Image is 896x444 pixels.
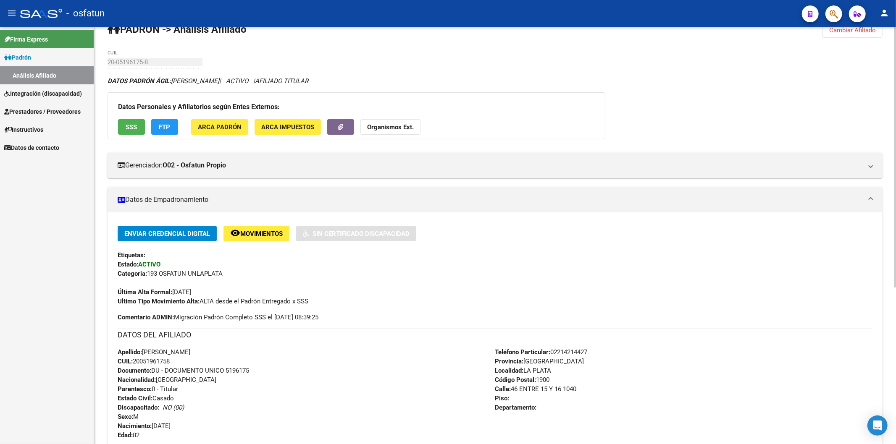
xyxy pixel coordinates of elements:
div: Open Intercom Messenger [867,415,888,436]
mat-panel-title: Datos de Empadronamiento [118,195,862,204]
span: [PERSON_NAME] [118,348,190,356]
button: ARCA Impuestos [255,119,321,135]
span: SSS [126,123,137,131]
button: Organismos Ext. [360,119,420,135]
strong: Calle: [495,385,511,393]
strong: Documento: [118,367,151,374]
span: 02214214427 [495,348,588,356]
button: FTP [151,119,178,135]
mat-expansion-panel-header: Gerenciador:O02 - Osfatun Propio [108,153,883,178]
mat-expansion-panel-header: Datos de Empadronamiento [108,187,883,212]
span: 20051961758 [118,358,170,365]
span: LA PLATA [495,367,552,374]
strong: Parentesco: [118,385,152,393]
button: SSS [118,119,145,135]
div: 193 OSFATUN UNLAPLATA [118,269,872,278]
strong: Edad: [118,431,133,439]
strong: O02 - Osfatun Propio [163,161,226,170]
span: 46 ENTRE 15 Y 16 1040 [495,385,577,393]
strong: DATOS PADRÓN ÁGIL: [108,77,171,85]
button: Cambiar Afiliado [822,23,883,38]
span: [DATE] [118,288,191,296]
span: [PERSON_NAME] [108,77,219,85]
strong: Nacionalidad: [118,376,156,384]
strong: Nacimiento: [118,422,152,430]
span: Firma Express [4,35,48,44]
span: Enviar Credencial Digital [124,230,210,238]
strong: Apellido: [118,348,142,356]
span: ALTA desde el Padrón Entregado x SSS [118,298,308,305]
strong: ACTIVO [138,261,160,268]
span: 82 [118,431,139,439]
strong: Provincia: [495,358,524,365]
strong: Departamento: [495,404,537,411]
mat-icon: person [879,8,889,18]
button: Movimientos [223,226,289,241]
span: AFILIADO TITULAR [255,77,308,85]
i: NO (00) [163,404,184,411]
strong: Comentario ADMIN: [118,313,174,321]
h3: Datos Personales y Afiliatorios según Entes Externos: [118,101,595,113]
button: Sin Certificado Discapacidad [296,226,416,241]
strong: Discapacitado: [118,404,159,411]
strong: Teléfono Particular: [495,348,551,356]
span: [GEOGRAPHIC_DATA] [118,376,216,384]
strong: Etiquetas: [118,251,145,259]
mat-panel-title: Gerenciador: [118,161,862,170]
strong: Estado Civil: [118,394,152,402]
span: FTP [159,123,171,131]
strong: Ultimo Tipo Movimiento Alta: [118,298,200,305]
mat-icon: remove_red_eye [230,228,240,238]
strong: PADRON -> Análisis Afiliado [108,24,247,35]
mat-icon: menu [7,8,17,18]
span: ARCA Padrón [198,123,242,131]
span: [GEOGRAPHIC_DATA] [495,358,584,365]
i: | ACTIVO | [108,77,308,85]
strong: Organismos Ext. [367,123,414,131]
button: Enviar Credencial Digital [118,226,217,241]
span: - osfatun [66,4,105,23]
span: DU - DOCUMENTO UNICO 5196175 [118,367,249,374]
strong: Estado: [118,261,138,268]
span: 0 - Titular [118,385,178,393]
span: M [118,413,139,420]
span: Integración (discapacidad) [4,89,82,98]
h3: DATOS DEL AFILIADO [118,329,872,341]
span: Datos de contacto [4,143,59,152]
strong: Piso: [495,394,510,402]
span: Sin Certificado Discapacidad [313,230,410,238]
span: Prestadores / Proveedores [4,107,81,116]
span: Cambiar Afiliado [829,26,876,34]
span: Casado [118,394,174,402]
strong: Categoria: [118,270,147,277]
strong: Localidad: [495,367,524,374]
strong: Sexo: [118,413,133,420]
span: ARCA Impuestos [261,123,314,131]
span: 1900 [495,376,550,384]
strong: CUIL: [118,358,133,365]
span: Movimientos [240,230,283,238]
span: [DATE] [118,422,171,430]
strong: Código Postal: [495,376,536,384]
button: ARCA Padrón [191,119,248,135]
strong: Última Alta Formal: [118,288,172,296]
span: Instructivos [4,125,43,134]
span: Migración Padrón Completo SSS el [DATE] 08:39:25 [118,313,318,322]
span: Padrón [4,53,31,62]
